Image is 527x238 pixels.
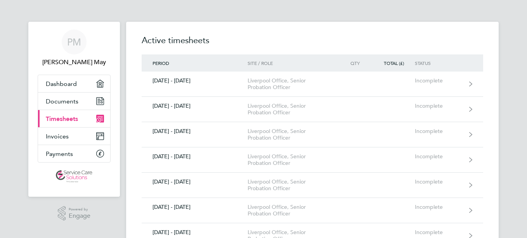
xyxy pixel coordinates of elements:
div: Liverpool Office, Senior Probation Officer [248,103,336,116]
div: Incomplete [415,77,463,84]
div: Liverpool Office, Senior Probation Officer [248,128,336,141]
a: Timesheets [38,110,110,127]
a: [DATE] - [DATE]Liverpool Office, Senior Probation OfficerIncomplete [142,122,483,147]
a: [DATE] - [DATE]Liverpool Office, Senior Probation OfficerIncomplete [142,147,483,173]
div: [DATE] - [DATE] [142,229,248,236]
div: Liverpool Office, Senior Probation Officer [248,178,336,192]
a: PM[PERSON_NAME] May [38,30,111,67]
div: [DATE] - [DATE] [142,178,248,185]
a: Payments [38,145,110,162]
a: [DATE] - [DATE]Liverpool Office, Senior Probation OfficerIncomplete [142,97,483,122]
span: Powered by [69,206,90,213]
span: Documents [46,98,78,105]
div: [DATE] - [DATE] [142,153,248,160]
div: Liverpool Office, Senior Probation Officer [248,204,336,217]
div: Qty [336,60,371,66]
span: PM [67,37,81,47]
a: [DATE] - [DATE]Liverpool Office, Senior Probation OfficerIncomplete [142,173,483,198]
a: [DATE] - [DATE]Liverpool Office, Senior Probation OfficerIncomplete [142,72,483,97]
a: Invoices [38,128,110,145]
a: [DATE] - [DATE]Liverpool Office, Senior Probation OfficerIncomplete [142,198,483,223]
div: [DATE] - [DATE] [142,103,248,109]
div: Incomplete [415,153,463,160]
span: Engage [69,213,90,219]
div: Incomplete [415,204,463,210]
nav: Main navigation [28,22,120,197]
h2: Active timesheets [142,34,483,54]
div: Incomplete [415,103,463,109]
a: Documents [38,93,110,110]
div: Liverpool Office, Senior Probation Officer [248,153,336,166]
div: [DATE] - [DATE] [142,77,248,84]
span: Dashboard [46,80,77,87]
a: Dashboard [38,75,110,92]
div: Incomplete [415,178,463,185]
div: Status [415,60,463,66]
a: Go to home page [38,170,111,183]
span: Payments [46,150,73,157]
a: Powered byEngage [58,206,91,221]
div: [DATE] - [DATE] [142,204,248,210]
span: Timesheets [46,115,78,122]
span: Invoices [46,133,69,140]
div: Incomplete [415,128,463,135]
span: Period [153,60,169,66]
span: Patsy May [38,58,111,67]
div: Incomplete [415,229,463,236]
img: servicecare-logo-retina.png [56,170,92,183]
div: [DATE] - [DATE] [142,128,248,135]
div: Total (£) [371,60,415,66]
div: Site / Role [248,60,336,66]
div: Liverpool Office, Senior Probation Officer [248,77,336,91]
